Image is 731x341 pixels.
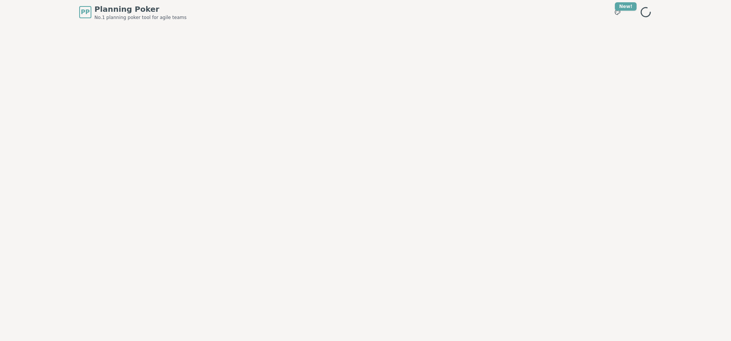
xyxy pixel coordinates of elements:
button: New! [611,5,624,19]
a: PPPlanning PokerNo.1 planning poker tool for agile teams [79,4,187,21]
div: New! [615,2,637,11]
span: PP [81,8,89,17]
span: Planning Poker [94,4,187,14]
span: No.1 planning poker tool for agile teams [94,14,187,21]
